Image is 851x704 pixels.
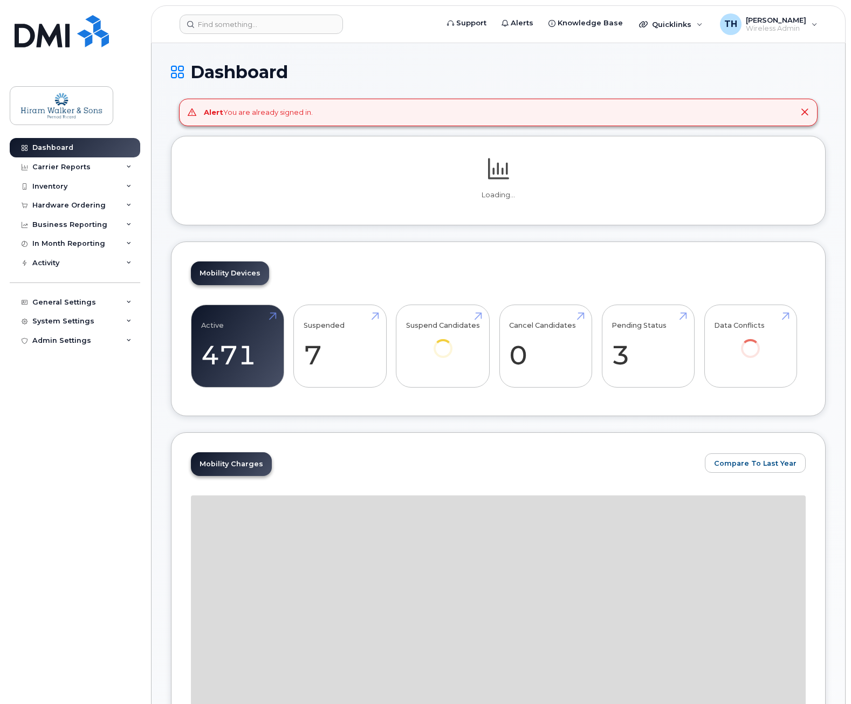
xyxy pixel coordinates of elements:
[304,310,376,382] a: Suspended 7
[509,310,582,382] a: Cancel Candidates 0
[171,63,826,81] h1: Dashboard
[406,310,480,372] a: Suspend Candidates
[714,310,787,372] a: Data Conflicts
[191,261,269,285] a: Mobility Devices
[705,453,806,473] button: Compare To Last Year
[191,190,806,200] p: Loading...
[714,458,797,468] span: Compare To Last Year
[204,108,223,116] strong: Alert
[201,310,274,382] a: Active 471
[204,107,313,118] div: You are already signed in.
[191,452,272,476] a: Mobility Charges
[612,310,684,382] a: Pending Status 3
